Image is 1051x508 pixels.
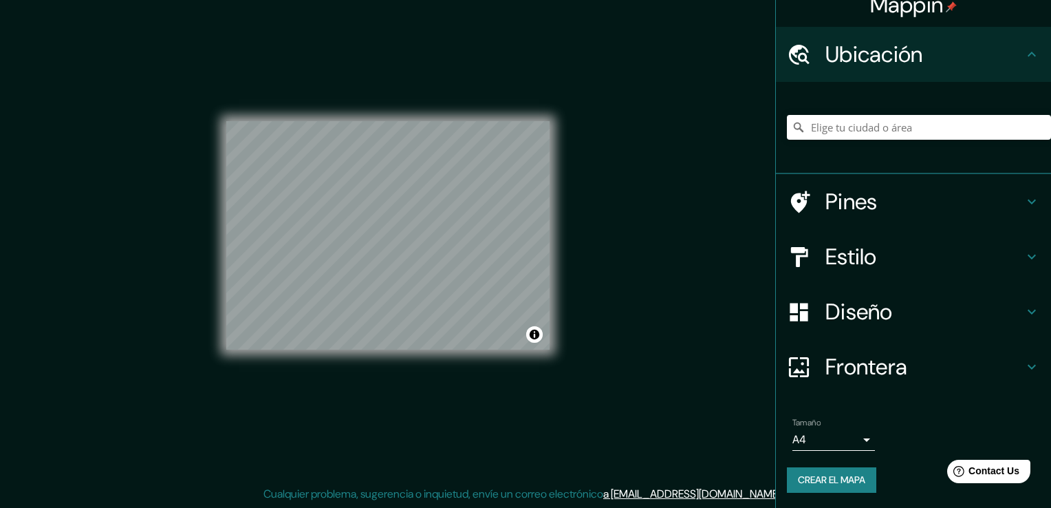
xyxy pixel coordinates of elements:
[776,27,1051,82] div: Ubicación
[946,1,957,12] img: pin-icon.png
[929,454,1036,493] iframe: Help widget launcher
[825,41,1023,68] h4: Ubicación
[825,243,1023,271] h4: Estilo
[825,298,1023,326] h4: Diseño
[787,467,876,493] button: Crear el mapa
[263,486,783,502] p: Cualquier problema, sugerencia o inquietud, envíe un correo electrónico .
[776,229,1051,284] div: Estilo
[798,472,865,489] font: Crear el mapa
[776,339,1051,394] div: Frontera
[825,188,1023,215] h4: Pines
[776,174,1051,229] div: Pines
[603,487,781,501] a: a [EMAIL_ADDRESS][DOMAIN_NAME]
[792,417,821,429] label: Tamaño
[776,284,1051,339] div: Diseño
[526,326,543,343] button: Alternar atribución
[792,429,875,451] div: A4
[825,353,1023,381] h4: Frontera
[226,121,550,350] canvas: Mapa
[787,115,1051,140] input: Elige tu ciudad o área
